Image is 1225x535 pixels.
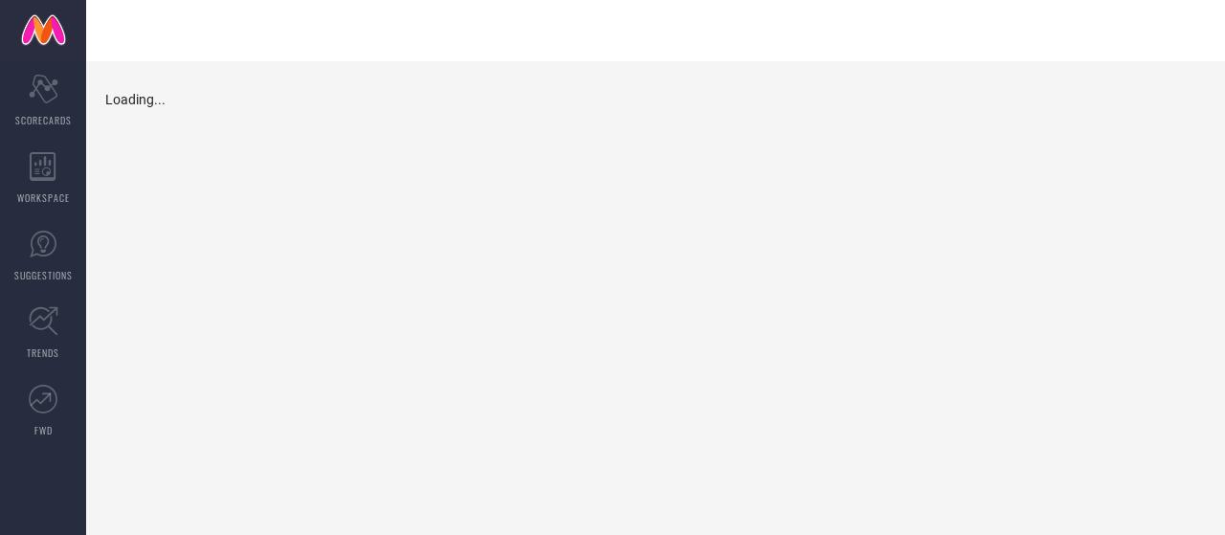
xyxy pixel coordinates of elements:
[34,423,53,437] span: FWD
[15,113,72,127] span: SCORECARDS
[27,346,59,360] span: TRENDS
[105,92,166,107] span: Loading...
[17,190,70,205] span: WORKSPACE
[14,268,73,282] span: SUGGESTIONS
